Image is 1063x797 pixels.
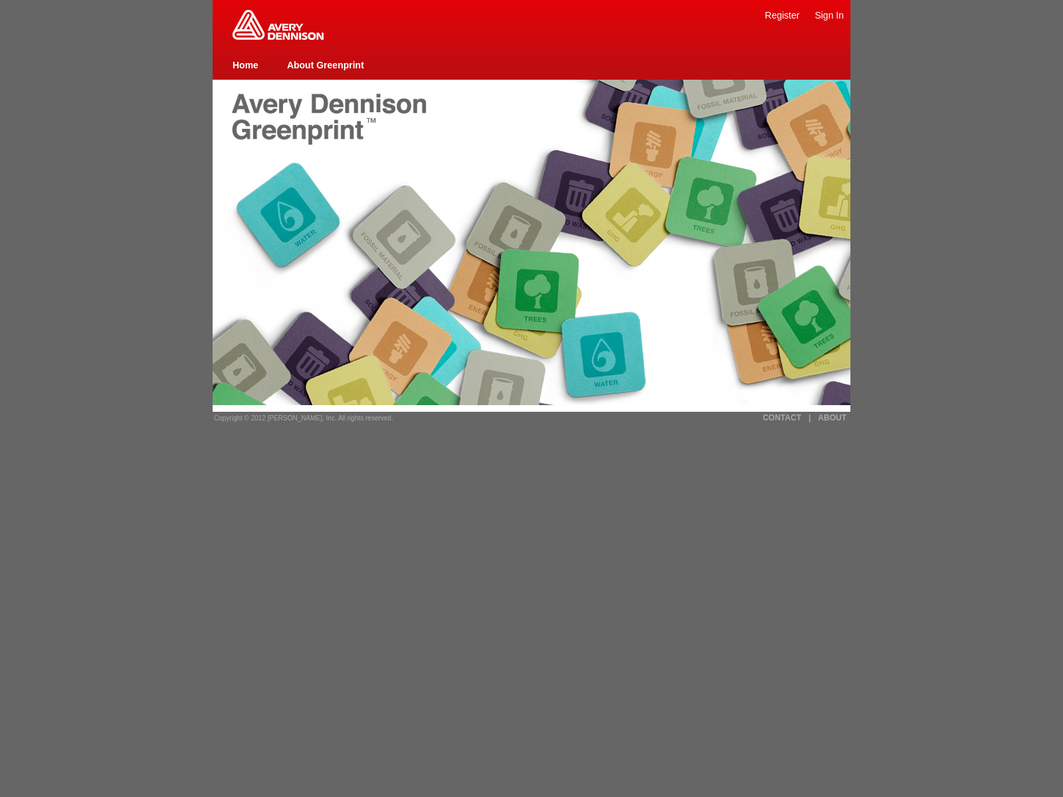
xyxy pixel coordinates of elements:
a: CONTACT [763,413,801,422]
a: About Greenprint [287,60,364,70]
a: Home [233,60,258,70]
span: Copyright © 2012 [PERSON_NAME], Inc. All rights reserved. [214,414,393,422]
a: Sign In [815,10,844,21]
a: ABOUT [818,413,846,422]
a: Greenprint [233,33,324,41]
a: Register [765,10,799,21]
img: Home [233,10,324,40]
a: | [809,413,811,422]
